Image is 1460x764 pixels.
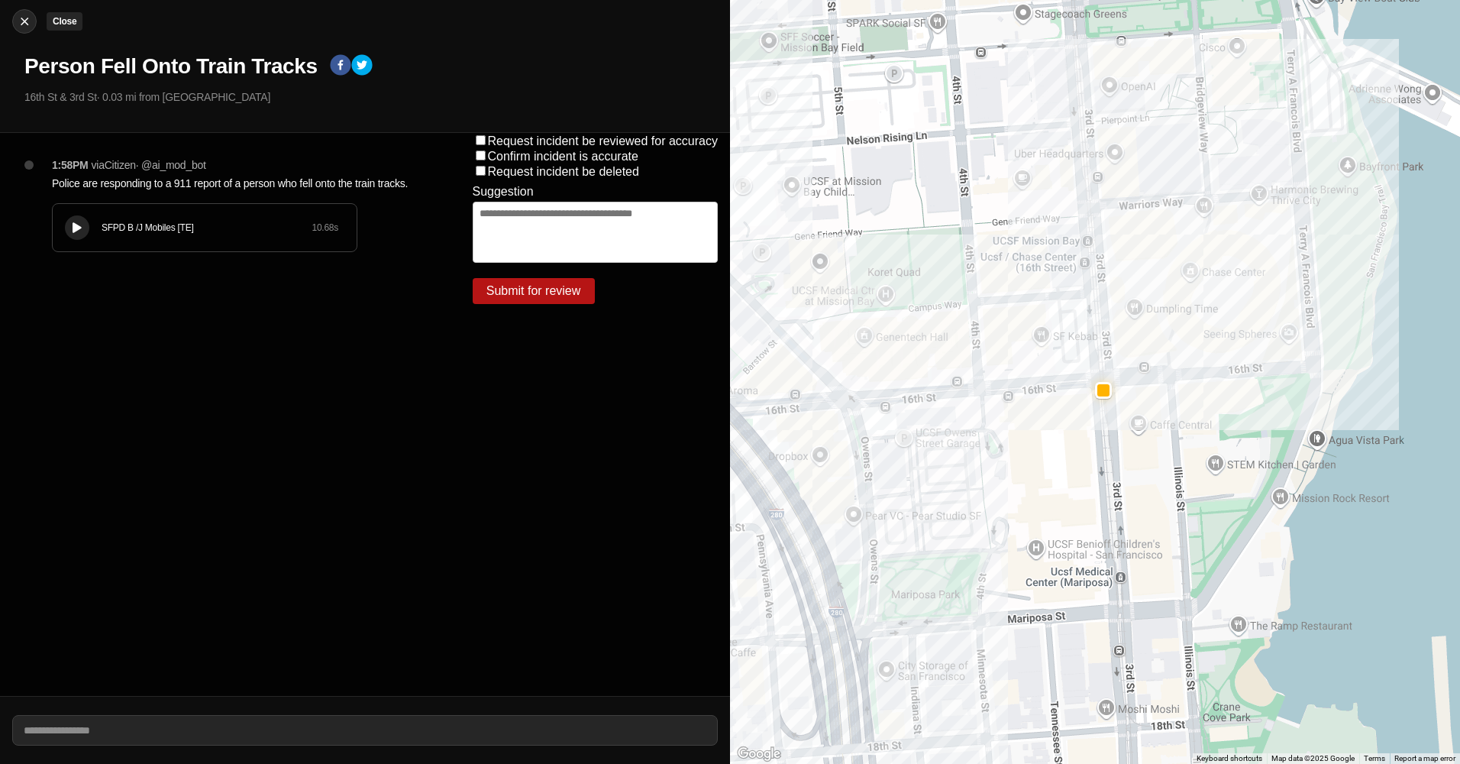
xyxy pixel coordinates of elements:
label: Confirm incident is accurate [488,150,638,163]
small: Close [53,16,76,27]
button: Keyboard shortcuts [1197,753,1262,764]
span: Map data ©2025 Google [1271,754,1355,762]
a: Open this area in Google Maps (opens a new window) [734,744,784,764]
img: cancel [17,14,32,29]
div: SFPD B /J Mobiles [TE] [102,222,312,234]
p: 16th St & 3rd St · 0.03 mi from [GEOGRAPHIC_DATA] [24,89,718,105]
button: Submit for review [473,278,595,304]
a: Report a map error [1394,754,1455,762]
p: 1:58PM [52,157,89,173]
p: via Citizen · @ ai_mod_bot [92,157,206,173]
label: Request incident be deleted [488,165,639,178]
button: cancelClose [12,9,37,34]
a: Terms (opens in new tab) [1364,754,1385,762]
img: Google [734,744,784,764]
button: twitter [351,54,373,79]
h1: Person Fell Onto Train Tracks [24,53,318,80]
div: 10.68 s [312,222,338,234]
p: Police are responding to a 911 report of a person who fell onto the train tracks. [52,176,412,191]
label: Suggestion [473,185,534,199]
label: Request incident be reviewed for accuracy [488,134,719,147]
button: facebook [330,54,351,79]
